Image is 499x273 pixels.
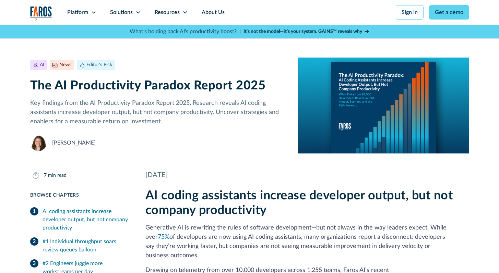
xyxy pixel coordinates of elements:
div: Solutions [110,8,133,16]
div: #1 Individual throughput soars, review queues balloon [43,237,129,254]
div: Resources [155,8,180,16]
div: [PERSON_NAME] [52,139,96,147]
img: Logo of the analytics and reporting company Faros. [30,6,52,20]
a: #1 Individual throughput soars, review queues balloon [30,235,129,257]
img: A report cover on a blue background. The cover reads:The AI Productivity Paradox: AI Coding Assis... [298,58,469,153]
img: Neely Dunlap [30,135,47,151]
a: AI coding assistants increase developer output, but not company productivity [30,204,129,235]
div: AI coding assistants increase developer output, but not company productivity [43,207,129,232]
h2: AI coding assistants increase developer output, but not company productivity [145,188,469,218]
p: Generative AI is rewriting the rules of software development—but not always in the way leaders ex... [145,223,469,260]
p: Key findings from the AI Productivity Paradox Report 2025. Research reveals AI coding assistants ... [30,99,287,126]
a: Get a demo [429,5,469,20]
a: 75% [158,234,169,240]
div: 7 [44,172,47,179]
div: [DATE] [145,170,469,180]
a: Sign in [396,5,424,20]
div: min read [48,172,67,179]
div: News [59,61,71,69]
strong: It’s not the model—it’s your system. GAINS™ reveals why [243,29,362,34]
a: home [30,6,52,20]
div: Platform [67,8,88,16]
div: Editor's Pick [86,61,112,69]
a: It’s not the model—it’s your system. GAINS™ reveals why [243,28,370,35]
h1: The AI Productivity Paradox Report 2025 [30,78,287,93]
p: What's holding back AI's productivity boost? | [130,27,241,36]
div: Browse Chapters [30,192,129,199]
div: AI [40,61,44,69]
